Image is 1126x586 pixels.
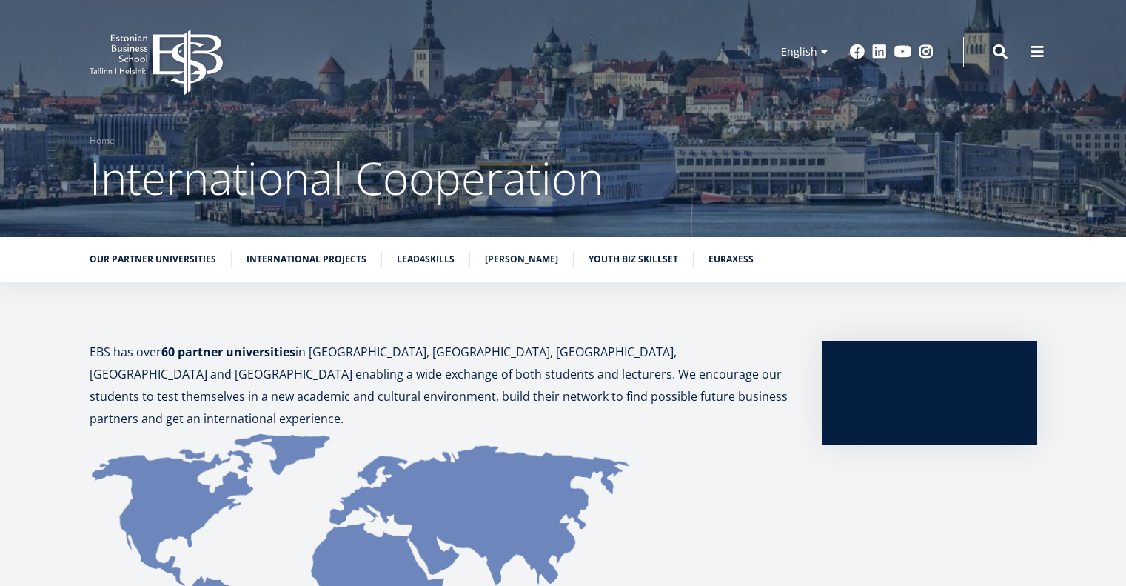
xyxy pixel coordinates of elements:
[90,341,793,430] p: EBS has over in [GEOGRAPHIC_DATA], [GEOGRAPHIC_DATA], [GEOGRAPHIC_DATA], [GEOGRAPHIC_DATA] and [G...
[589,252,678,267] a: Youth BIZ Skillset
[872,44,887,59] a: Linkedin
[247,252,366,267] a: International Projects
[919,44,934,59] a: Instagram
[397,252,455,267] a: Lead4Skills
[90,252,216,267] a: Our partner universities
[485,252,558,267] a: [PERSON_NAME]
[90,147,603,208] span: International Cooperation
[708,252,754,267] a: euraxess
[161,344,295,360] strong: 60 partner universities
[850,44,865,59] a: Facebook
[894,44,911,59] a: Youtube
[90,133,115,148] a: Home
